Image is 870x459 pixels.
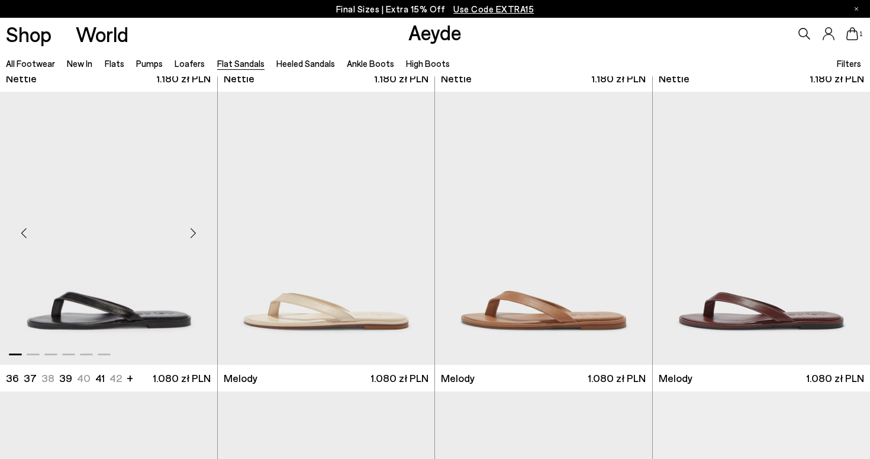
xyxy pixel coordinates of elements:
[224,371,257,386] span: Melody
[370,371,428,386] span: 1.080 zł PLN
[810,71,864,86] span: 1.180 zł PLN
[6,371,118,386] ul: variant
[176,215,211,251] div: Next slide
[441,71,472,86] span: Nettie
[153,371,211,386] span: 1.080 zł PLN
[435,365,652,391] a: Melody 1.080 zł PLN
[406,58,450,69] a: High Boots
[105,58,124,69] a: Flats
[435,65,652,92] a: Nettie 1.180 zł PLN
[175,58,205,69] a: Loafers
[374,71,428,86] span: 1.180 zł PLN
[441,371,475,386] span: Melody
[218,65,435,92] a: Nettie 1.180 zł PLN
[127,370,133,386] li: +
[336,2,534,17] p: Final Sizes | Extra 15% Off
[347,58,394,69] a: Ankle Boots
[76,24,128,44] a: World
[218,365,435,391] a: Melody 1.080 zł PLN
[6,58,55,69] a: All Footwear
[837,58,861,69] span: Filters
[846,27,858,40] a: 1
[6,215,41,251] div: Previous slide
[217,58,265,69] a: Flat Sandals
[6,371,19,386] li: 36
[67,58,92,69] a: New In
[218,92,435,365] img: Melody Leather Thong Sandal
[156,71,211,86] span: 1.180 zł PLN
[435,92,652,365] img: Melody Leather Thong Sandal
[276,58,335,69] a: Heeled Sandals
[453,4,534,14] span: Navigate to /collections/ss25-final-sizes
[588,371,646,386] span: 1.080 zł PLN
[6,71,37,86] span: Nettie
[6,24,51,44] a: Shop
[659,71,689,86] span: Nettie
[659,371,692,386] span: Melody
[95,371,105,386] li: 41
[136,58,163,69] a: Pumps
[24,371,37,386] li: 37
[858,31,864,37] span: 1
[59,371,72,386] li: 39
[591,71,646,86] span: 1.180 zł PLN
[806,371,864,386] span: 1.080 zł PLN
[224,71,254,86] span: Nettie
[408,20,462,44] a: Aeyde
